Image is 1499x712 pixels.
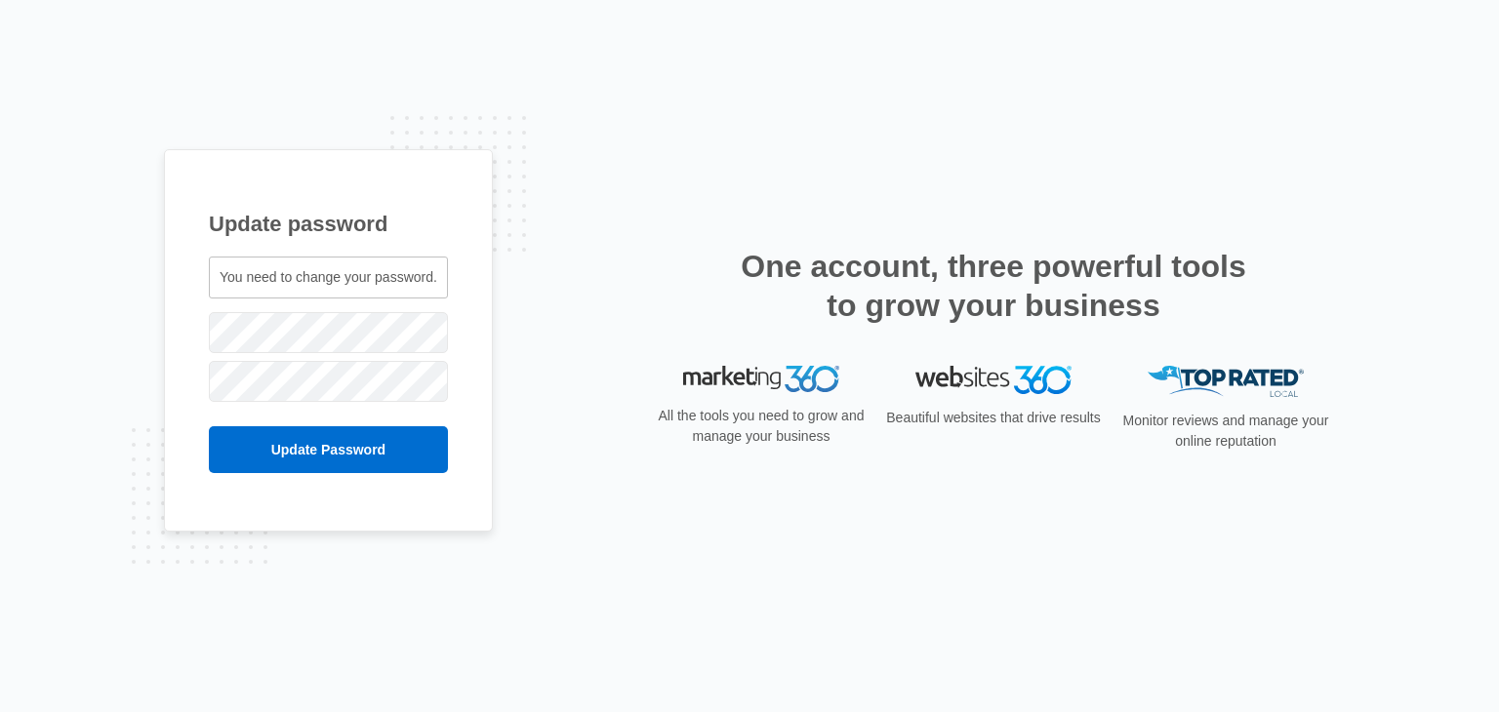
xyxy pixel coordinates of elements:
[220,269,437,285] span: You need to change your password.
[1116,411,1335,452] p: Monitor reviews and manage your online reputation
[1148,366,1304,398] img: Top Rated Local
[652,406,871,447] p: All the tools you need to grow and manage your business
[683,366,839,393] img: Marketing 360
[209,426,448,473] input: Update Password
[735,247,1252,325] h2: One account, three powerful tools to grow your business
[915,366,1072,394] img: Websites 360
[209,208,448,240] h1: Update password
[884,408,1103,428] p: Beautiful websites that drive results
